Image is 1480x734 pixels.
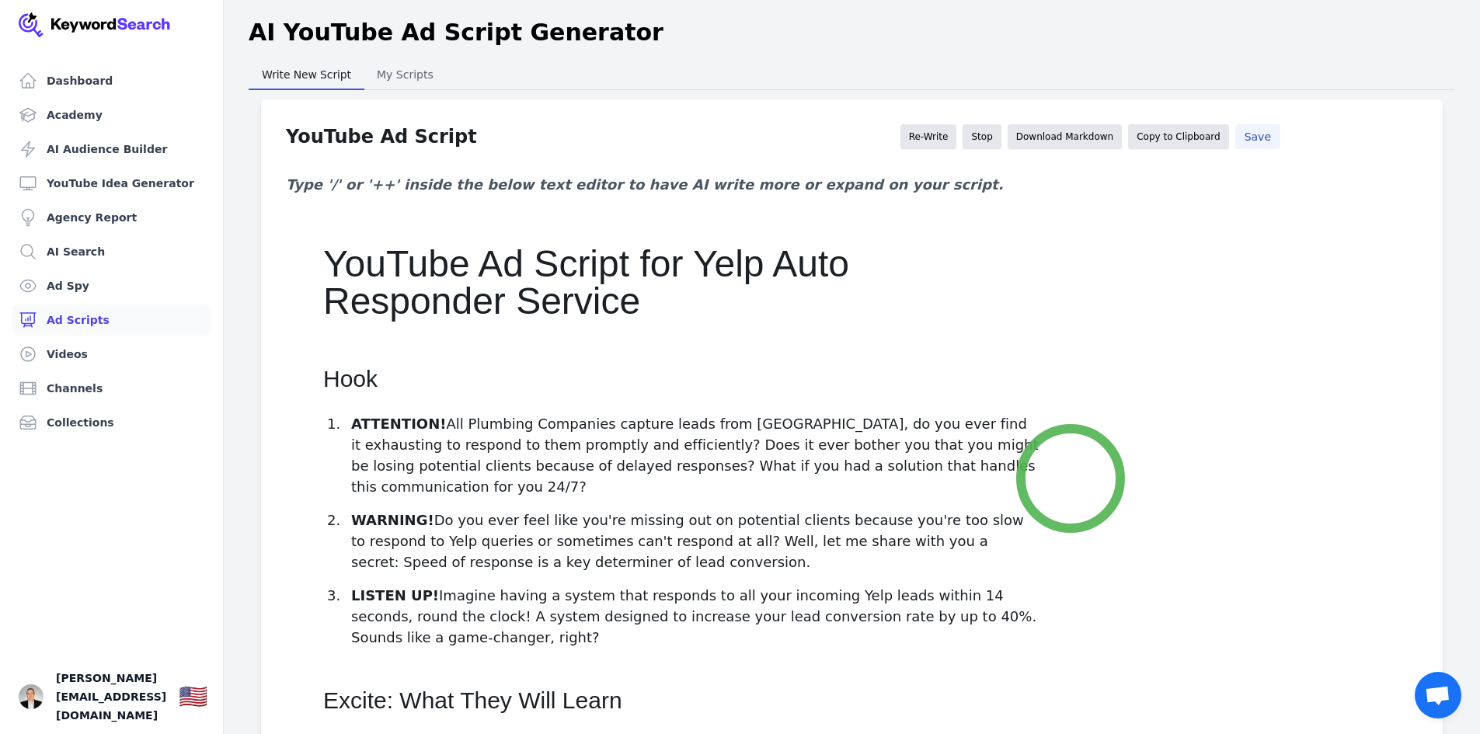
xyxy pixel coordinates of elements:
p: All Plumbing Companies capture leads from [GEOGRAPHIC_DATA], do you ever find it exhausting to re... [351,413,1044,497]
a: AI Audience Builder [12,134,211,165]
strong: ATTENTION! [351,416,446,432]
a: Collections [12,407,211,438]
img: Your Company [19,12,171,37]
p: Do you ever feel like you're missing out on potential clients because you're too slow to respond ... [351,510,1044,572]
img: Paul Benton [19,684,44,709]
h1: YouTube Ad Script for Yelp Auto Responder Service [323,245,1044,320]
span: Write New Script [256,64,357,85]
a: AI Search [12,236,211,267]
h1: AI YouTube Ad Script Generator [249,19,663,47]
button: Download Markdown [1008,124,1122,149]
strong: WARNING! [351,512,434,528]
a: Ad Scripts [12,304,211,336]
div: Open chat [1415,672,1461,718]
a: Academy [12,99,211,130]
strong: LISTEN UP! [351,587,439,604]
button: Copy to Clipboard [1128,124,1228,149]
button: Save [1235,124,1280,149]
span: My Scripts [371,64,440,85]
a: Videos [12,339,211,370]
a: Dashboard [12,65,211,96]
button: Open user button [19,684,44,709]
a: YouTube Idea Generator [12,168,211,199]
h2: Excite: What They Will Learn [323,685,1044,716]
div: 🇺🇸 [179,683,207,711]
h2: Hook [323,364,1044,395]
span: [PERSON_NAME][EMAIL_ADDRESS][DOMAIN_NAME] [56,669,166,725]
a: Agency Report [12,202,211,233]
p: Imagine having a system that responds to all your incoming Yelp leads within 14 seconds, round th... [351,585,1044,648]
button: Stop [963,124,1001,149]
div: YouTube Ad Script [286,124,477,149]
div: Type '/' or '++' inside the below text editor to have AI write more or expand on your script. [286,162,1280,208]
a: Ad Spy [12,270,211,301]
button: 🇺🇸 [179,681,207,712]
a: Channels [12,373,211,404]
button: Re-Write [900,124,957,149]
